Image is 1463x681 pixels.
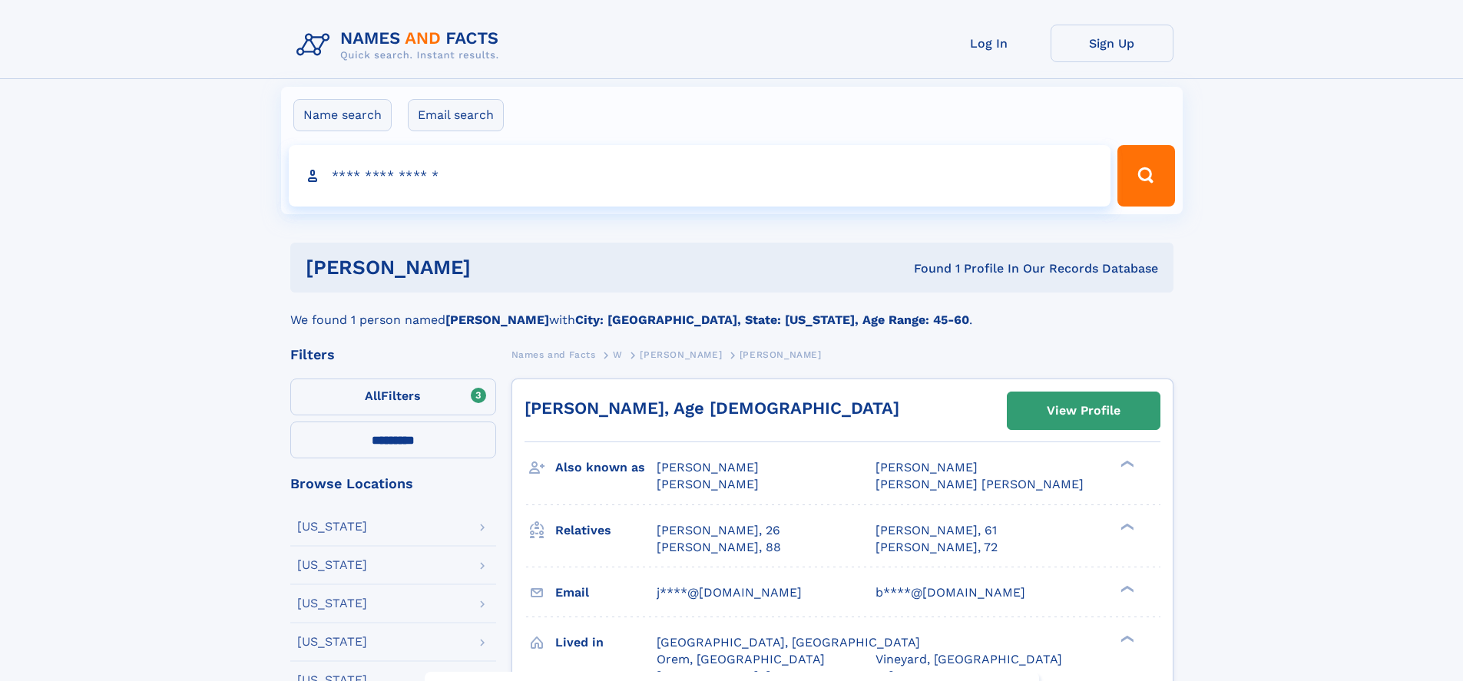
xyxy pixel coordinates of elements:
[1117,145,1174,207] button: Search Button
[657,652,825,666] span: Orem, [GEOGRAPHIC_DATA]
[525,398,899,418] a: [PERSON_NAME], Age [DEMOGRAPHIC_DATA]
[1117,521,1135,531] div: ❯
[365,388,381,403] span: All
[290,348,496,362] div: Filters
[928,25,1051,62] a: Log In
[875,522,997,539] a: [PERSON_NAME], 61
[575,312,969,327] b: City: [GEOGRAPHIC_DATA], State: [US_STATE], Age Range: 45-60
[1117,459,1135,469] div: ❯
[555,455,657,481] h3: Also known as
[297,559,367,571] div: [US_STATE]
[511,345,596,364] a: Names and Facts
[290,477,496,491] div: Browse Locations
[290,379,496,415] label: Filters
[692,260,1158,277] div: Found 1 Profile In Our Records Database
[408,99,504,131] label: Email search
[555,517,657,544] h3: Relatives
[1117,633,1135,643] div: ❯
[657,522,780,539] a: [PERSON_NAME], 26
[297,521,367,533] div: [US_STATE]
[297,636,367,648] div: [US_STATE]
[640,349,722,360] span: [PERSON_NAME]
[306,258,693,277] h1: [PERSON_NAME]
[657,635,920,650] span: [GEOGRAPHIC_DATA], [GEOGRAPHIC_DATA]
[290,293,1173,329] div: We found 1 person named with .
[1047,393,1120,428] div: View Profile
[445,312,549,327] b: [PERSON_NAME]
[875,477,1084,491] span: [PERSON_NAME] [PERSON_NAME]
[1117,583,1135,593] div: ❯
[1008,392,1160,429] a: View Profile
[875,652,1062,666] span: Vineyard, [GEOGRAPHIC_DATA]
[875,460,978,474] span: [PERSON_NAME]
[555,580,657,606] h3: Email
[293,99,392,131] label: Name search
[657,477,759,491] span: [PERSON_NAME]
[290,25,511,66] img: Logo Names and Facts
[740,349,822,360] span: [PERSON_NAME]
[657,460,759,474] span: [PERSON_NAME]
[289,145,1111,207] input: search input
[1051,25,1173,62] a: Sign Up
[297,597,367,610] div: [US_STATE]
[613,345,623,364] a: W
[875,539,998,556] a: [PERSON_NAME], 72
[613,349,623,360] span: W
[657,539,781,556] a: [PERSON_NAME], 88
[555,630,657,656] h3: Lived in
[640,345,722,364] a: [PERSON_NAME]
